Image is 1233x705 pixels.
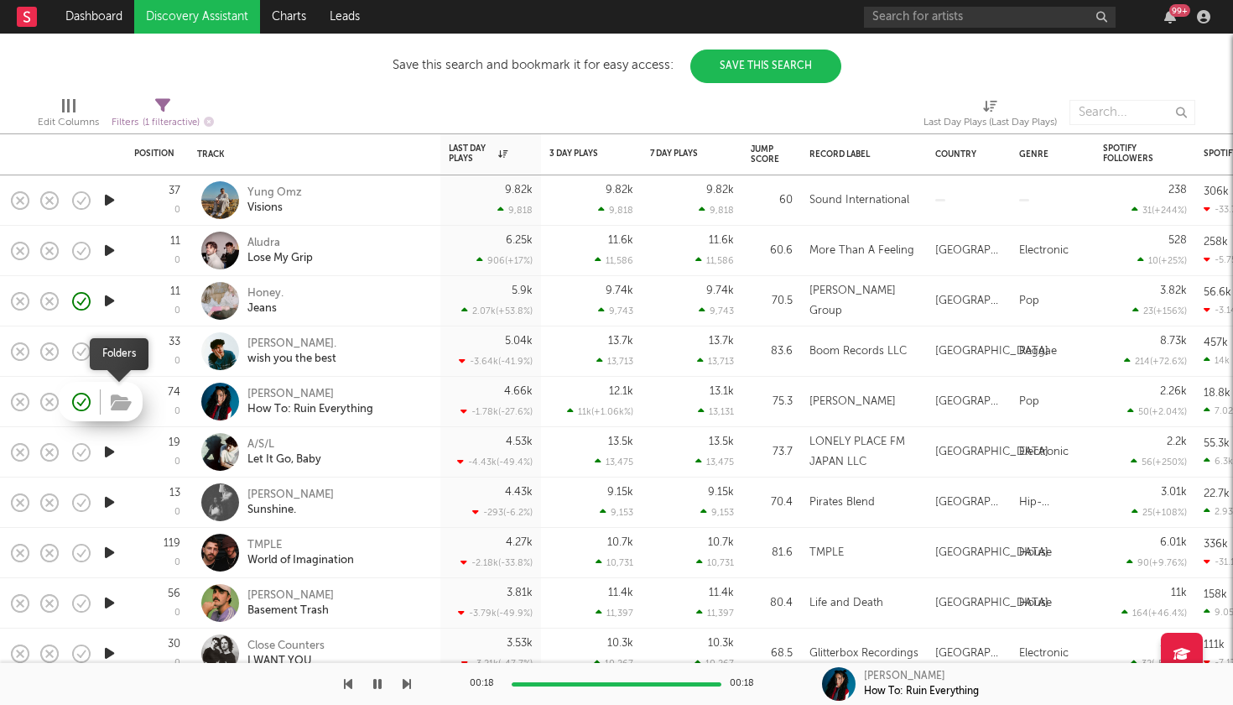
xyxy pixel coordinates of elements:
div: -2.18k ( -33.8 % ) [460,557,533,568]
div: [GEOGRAPHIC_DATA] [935,392,1002,412]
div: 0 [174,206,180,215]
div: 3.81k [507,587,533,598]
div: 0 [174,608,180,618]
div: 11k [1171,587,1187,598]
button: 99+ [1164,10,1176,23]
div: 214 ( +72.6 % ) [1124,356,1187,367]
div: 11 [170,286,180,297]
div: 11k ( +1.06k % ) [567,406,633,417]
div: 74 [168,387,180,398]
div: 9,818 [598,205,633,216]
div: 73.7 [751,442,793,462]
div: 11.6k [709,235,734,246]
div: 10 ( +25 % ) [1137,255,1187,266]
div: [GEOGRAPHIC_DATA] [935,593,1048,614]
div: Position [134,149,174,159]
div: 13.5k [709,436,734,447]
div: House [1019,543,1052,563]
div: 75.3 [751,392,793,412]
div: 0 [174,306,180,316]
div: 11,397 [696,608,734,619]
span: ( 1 filter active) [143,118,200,128]
div: 55.3k [1204,438,1230,449]
div: [GEOGRAPHIC_DATA] [935,493,1002,513]
div: 14k [1204,355,1230,366]
div: 9.15k [708,487,734,498]
div: -3.79k ( -49.9 % ) [458,608,533,619]
div: 3.82k [1160,285,1187,296]
div: 13.5k [608,436,633,447]
div: -293 ( -6.2 % ) [472,507,533,518]
div: 9,153 [600,507,633,518]
div: 3.53k [507,638,533,649]
div: Sound International [809,191,909,211]
div: 11.6k [608,235,633,246]
div: 0 [174,508,180,517]
div: 9,743 [598,305,633,316]
div: 83.6 [751,342,793,362]
div: 23 ( +156 % ) [1132,305,1187,316]
div: 13,131 [698,406,734,417]
div: 6.3k [1204,456,1233,467]
div: 0 [174,407,180,416]
div: 90 ( +9.76 % ) [1126,557,1187,568]
div: 13.7k [608,336,633,347]
div: 0 [174,256,180,265]
div: 10.3k [607,638,633,649]
div: Country [935,149,994,159]
div: 5.04k [505,336,533,347]
div: 0 [174,457,180,467]
a: AludraLose My Grip [247,236,313,266]
div: A/S/L [247,437,321,452]
div: 13,713 [596,356,633,367]
a: [PERSON_NAME]Basement Trash [247,588,334,619]
div: 2.07k ( +53.8 % ) [461,305,533,316]
div: 60 [751,191,793,211]
div: 13.7k [709,336,734,347]
div: 11.4k [608,587,633,598]
div: Pirates Blend [809,493,875,513]
div: 68.5 [751,644,793,664]
div: 0 [174,558,180,567]
div: Reggae [1019,342,1057,362]
div: 164 ( +46.4 % ) [1121,608,1187,619]
div: Glitterbox Recordings [809,644,918,664]
div: -3.64k ( -41.9 % ) [459,356,533,367]
div: 13,475 [595,457,633,467]
div: [PERSON_NAME] [247,387,373,402]
div: 11 [170,236,180,247]
div: Edit Columns [38,91,99,140]
div: Last Day Plays [449,144,507,164]
div: 37 [169,185,180,196]
div: [GEOGRAPHIC_DATA] [935,291,1002,311]
div: 0 [174,357,180,366]
input: Search for artists [864,7,1116,28]
div: Pop [1019,392,1039,412]
div: 10,731 [596,557,633,568]
div: Boom Records LLC [809,342,907,362]
div: World of Imagination [247,553,354,568]
div: More Than A Feeling [809,241,914,261]
div: 4.27k [506,537,533,548]
div: 9.82k [505,185,533,196]
div: 12.1k [609,386,633,397]
div: 00:18 [730,674,763,694]
div: [PERSON_NAME]. [247,337,336,352]
div: [GEOGRAPHIC_DATA] [935,342,1048,362]
div: 9.74k [706,285,734,296]
div: Electronic [1019,442,1069,462]
div: 11,586 [595,255,633,266]
div: Sunshine. [247,503,334,518]
div: 56 [168,588,180,599]
div: I WANT YOU [247,654,325,669]
a: Close CountersI WANT YOU [247,639,325,669]
div: 10.3k [708,638,734,649]
div: 99 + [1169,4,1190,17]
div: 10,267 [695,658,734,669]
div: Honey. [247,286,284,301]
div: 18.8k [1204,388,1230,399]
div: 22.7k [1204,488,1230,499]
div: 906 ( +17 % ) [476,255,533,266]
div: [GEOGRAPHIC_DATA] [935,241,1002,261]
div: 119 [164,538,180,549]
